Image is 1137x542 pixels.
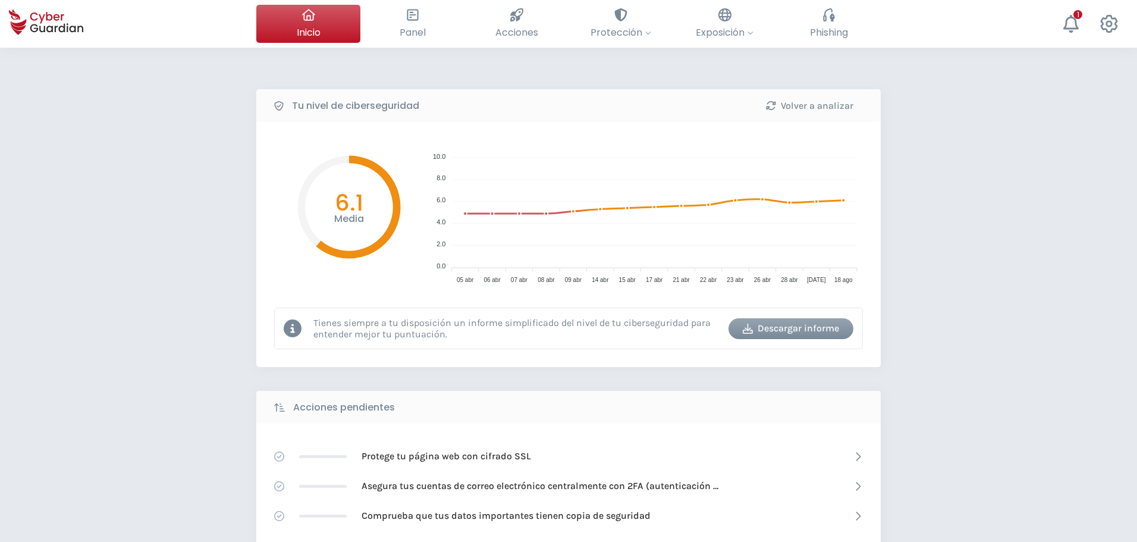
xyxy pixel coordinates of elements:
span: Protección [591,25,651,40]
tspan: 10.0 [433,153,445,160]
tspan: 21 abr [673,277,690,283]
button: Exposición [673,5,777,43]
tspan: 6.0 [436,196,445,203]
tspan: 15 abr [619,277,636,283]
b: Acciones pendientes [293,400,395,415]
tspan: [DATE] [807,277,826,283]
tspan: 8.0 [436,174,445,181]
tspan: 18 ago [834,277,853,283]
tspan: 2.0 [436,240,445,247]
button: Acciones [464,5,568,43]
p: Asegura tus cuentas de correo electrónico centralmente con 2FA (autenticación [PERSON_NAME] factor) [362,480,718,493]
button: Descargar informe [728,318,853,339]
button: Protección [568,5,673,43]
tspan: 23 abr [727,277,744,283]
p: Comprueba que tus datos importantes tienen copia de seguridad [362,509,651,522]
div: Volver a analizar [756,99,863,113]
span: Acciones [495,25,538,40]
button: Panel [360,5,464,43]
tspan: 08 abr [538,277,555,283]
tspan: 14 abr [592,277,609,283]
span: Phishing [810,25,848,40]
tspan: 0.0 [436,262,445,270]
tspan: 17 abr [646,277,663,283]
div: Descargar informe [737,321,844,336]
tspan: 09 abr [565,277,582,283]
b: Tu nivel de ciberseguridad [292,99,419,113]
span: Inicio [297,25,321,40]
tspan: 07 abr [511,277,528,283]
tspan: 28 abr [781,277,798,283]
tspan: 22 abr [700,277,717,283]
span: Panel [400,25,426,40]
tspan: 06 abr [483,277,501,283]
p: Protege tu página web con cifrado SSL [362,450,531,463]
button: Phishing [777,5,881,43]
tspan: 26 abr [754,277,771,283]
tspan: 05 abr [457,277,474,283]
p: Tienes siempre a tu disposición un informe simplificado del nivel de tu ciberseguridad para enten... [313,317,720,340]
tspan: 4.0 [436,218,445,225]
button: Inicio [256,5,360,43]
div: 1 [1073,10,1082,19]
button: Volver a analizar [747,95,872,116]
span: Exposición [696,25,753,40]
